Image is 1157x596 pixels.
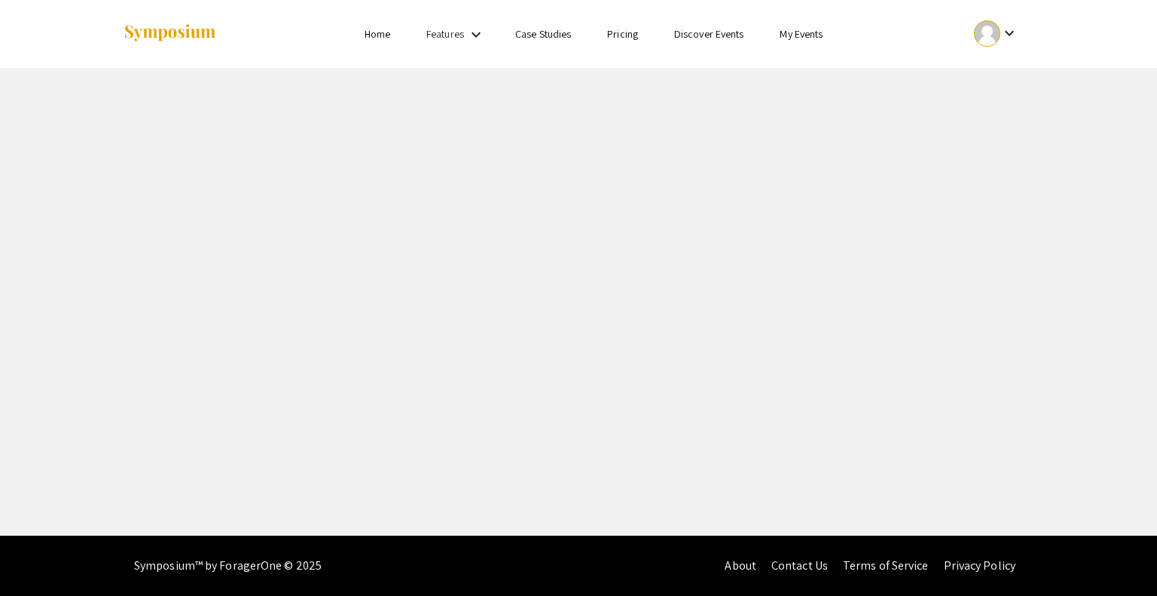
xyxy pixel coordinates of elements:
a: Discover Events [674,27,744,41]
button: Expand account dropdown [958,17,1034,50]
a: Case Studies [515,27,571,41]
a: My Events [780,27,823,41]
a: Pricing [607,27,638,41]
img: Symposium by ForagerOne [123,23,217,44]
a: About [725,558,756,573]
mat-icon: Expand Features list [467,26,485,44]
a: Contact Us [771,558,828,573]
a: Features [426,27,464,41]
a: Terms of Service [843,558,929,573]
a: Home [365,27,390,41]
mat-icon: Expand account dropdown [1000,24,1018,42]
a: Privacy Policy [944,558,1015,573]
div: Symposium™ by ForagerOne © 2025 [134,536,322,596]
